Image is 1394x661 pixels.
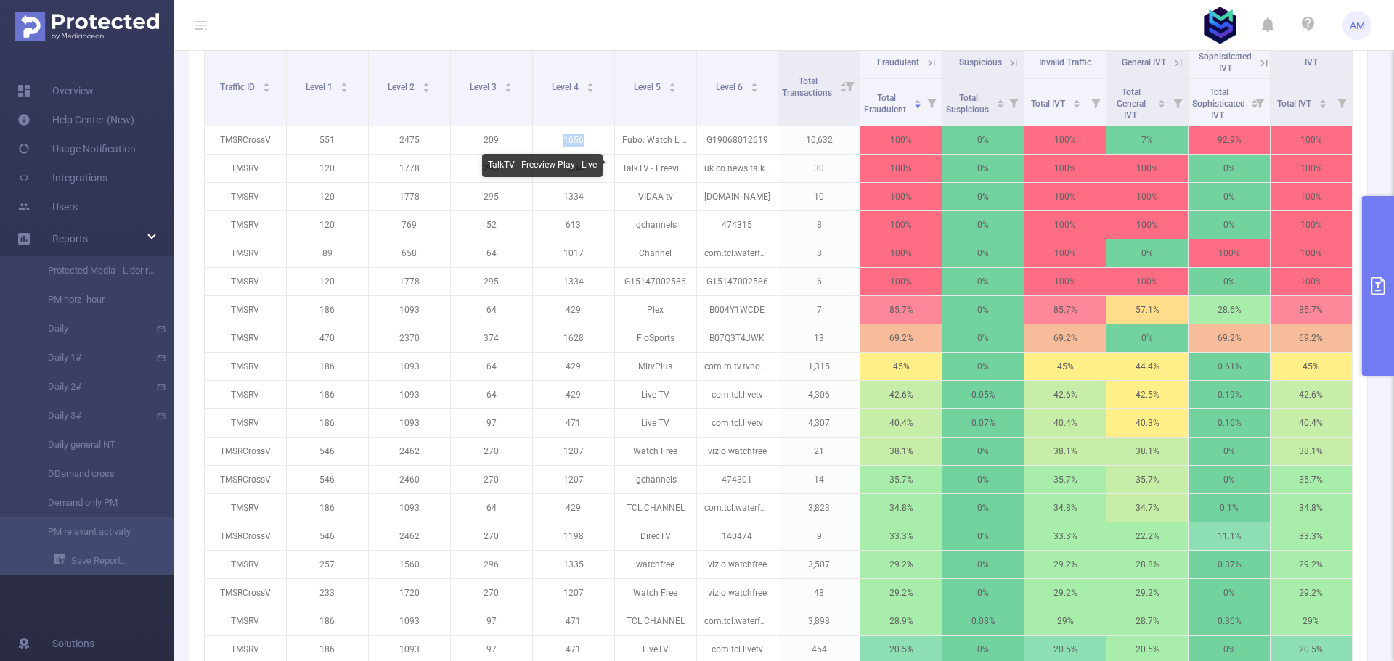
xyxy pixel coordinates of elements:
p: 34.8% [860,494,942,522]
span: Total Transactions [782,76,834,98]
p: 100% [1189,239,1270,267]
p: TMSRV [205,211,286,239]
p: 2475 [369,126,450,154]
p: 100% [860,211,942,239]
p: 100% [1024,126,1106,154]
p: 6 [778,268,860,295]
p: TMSRV [205,551,286,578]
p: 296 [451,551,532,578]
p: 270 [451,438,532,465]
p: 0% [942,324,1024,352]
a: PM horz- hour [29,285,157,314]
p: 34.8% [1271,494,1352,522]
p: 10,632 [778,126,860,154]
p: 11.1% [1189,522,1270,550]
span: Level 6 [716,82,745,92]
p: 120 [287,211,368,239]
p: 45% [860,353,942,380]
p: 0.16% [1189,409,1270,437]
p: 28.6% [1189,296,1270,324]
span: Total IVT [1031,99,1067,109]
p: 8 [778,239,860,267]
i: Filter menu [1003,79,1024,126]
i: icon: caret-down [1158,102,1166,107]
p: 92.9% [1189,126,1270,154]
p: MitvPlus [615,353,696,380]
i: icon: caret-up [914,97,922,102]
span: Level 3 [470,82,499,92]
p: 1093 [369,494,450,522]
p: 40.3% [1106,409,1188,437]
p: 186 [287,353,368,380]
p: 0% [942,268,1024,295]
p: 22.2% [1106,522,1188,550]
p: 100% [1106,268,1188,295]
p: 257 [287,551,368,578]
p: 34.7% [1106,494,1188,522]
p: com.tcl.livetv [697,409,778,437]
p: 769 [369,211,450,239]
i: icon: caret-up [668,81,676,85]
p: 474315 [697,211,778,239]
p: 57.1% [1106,296,1188,324]
p: DirecTV [615,522,696,550]
p: 8 [778,211,860,239]
p: 0% [1189,466,1270,493]
span: Total Fraudulent [864,93,908,115]
p: 1628 [533,324,614,352]
span: Fraudulent [877,57,919,67]
p: 100% [1271,183,1352,210]
span: Reports [52,233,88,245]
p: 429 [533,296,614,324]
p: VIDAA tv [615,183,696,210]
p: 7% [1106,126,1188,154]
p: 42.6% [1271,381,1352,408]
p: 4,306 [778,381,860,408]
p: 1093 [369,381,450,408]
p: 140474 [697,522,778,550]
p: 1017 [533,239,614,267]
a: Usage Notification [17,134,136,163]
img: Protected Media [15,12,159,41]
p: 85.7% [860,296,942,324]
p: 4,307 [778,409,860,437]
p: TMSRCrossV [205,522,286,550]
p: 64 [451,381,532,408]
p: 2462 [369,522,450,550]
p: TMSRV [205,353,286,380]
a: Daily 1# [29,343,157,372]
span: Total Sophisticated IVT [1192,87,1245,120]
div: Sort [1072,97,1081,106]
p: G15147002586 [697,268,778,295]
p: 0% [1106,239,1188,267]
p: 33.3% [860,522,942,550]
i: icon: caret-down [750,86,758,91]
i: icon: caret-down [341,86,348,91]
p: 38.1% [1024,438,1106,465]
p: 1560 [369,551,450,578]
i: icon: caret-up [505,81,513,85]
p: TalkTV - Freeview Play - Live [615,155,696,182]
div: Sort [262,81,271,89]
p: 33.3% [1024,522,1106,550]
p: 0% [942,353,1024,380]
p: 14 [778,466,860,493]
p: TMSRV [205,239,286,267]
p: 33.3% [1271,522,1352,550]
p: 42.6% [860,381,942,408]
div: TalkTV - Freeview Play - Live [482,154,603,177]
p: 0% [1189,211,1270,239]
p: TMSRV [205,183,286,210]
p: 35.7% [1024,466,1106,493]
p: 295 [451,183,532,210]
p: 1334 [533,268,614,295]
p: TMSRV [205,494,286,522]
p: TMSRV [205,155,286,182]
p: 613 [533,211,614,239]
p: 1778 [369,183,450,210]
p: G15147002586 [615,268,696,295]
span: AM [1350,11,1365,40]
p: 13 [778,324,860,352]
p: 295 [451,155,532,182]
p: 100% [1271,268,1352,295]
